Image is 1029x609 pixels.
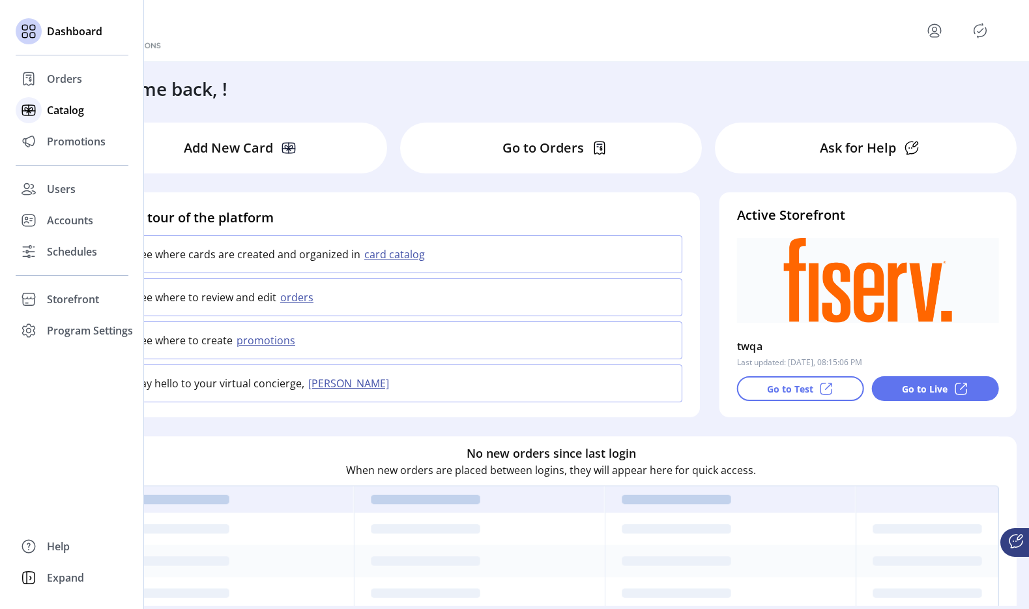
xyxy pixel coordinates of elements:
[47,323,133,338] span: Program Settings
[86,75,227,102] h3: Welcome back, !
[47,539,70,554] span: Help
[47,570,84,586] span: Expand
[970,20,991,41] button: Publisher Panel
[820,138,896,158] p: Ask for Help
[346,462,756,478] p: When new orders are placed between logins, they will appear here for quick access.
[47,181,76,197] span: Users
[47,244,97,260] span: Schedules
[135,290,276,305] p: See where to review and edit
[467,445,636,462] h6: No new orders since last login
[135,376,304,391] p: Say hello to your virtual concierge,
[47,102,84,118] span: Catalog
[103,208,682,228] h4: Take a tour of the platform
[47,23,102,39] span: Dashboard
[502,138,584,158] p: Go to Orders
[47,213,93,228] span: Accounts
[902,382,948,396] p: Go to Live
[360,246,433,262] button: card catalog
[304,376,397,391] button: [PERSON_NAME]
[737,336,763,357] p: twqa
[737,205,999,225] h4: Active Storefront
[767,382,813,396] p: Go to Test
[47,291,99,307] span: Storefront
[47,134,106,149] span: Promotions
[135,333,233,348] p: See where to create
[276,290,321,305] button: orders
[233,333,303,348] button: promotions
[737,357,862,368] p: Last updated: [DATE], 08:15:06 PM
[924,20,945,41] button: menu
[47,71,82,87] span: Orders
[135,246,360,262] p: See where cards are created and organized in
[184,138,273,158] p: Add New Card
